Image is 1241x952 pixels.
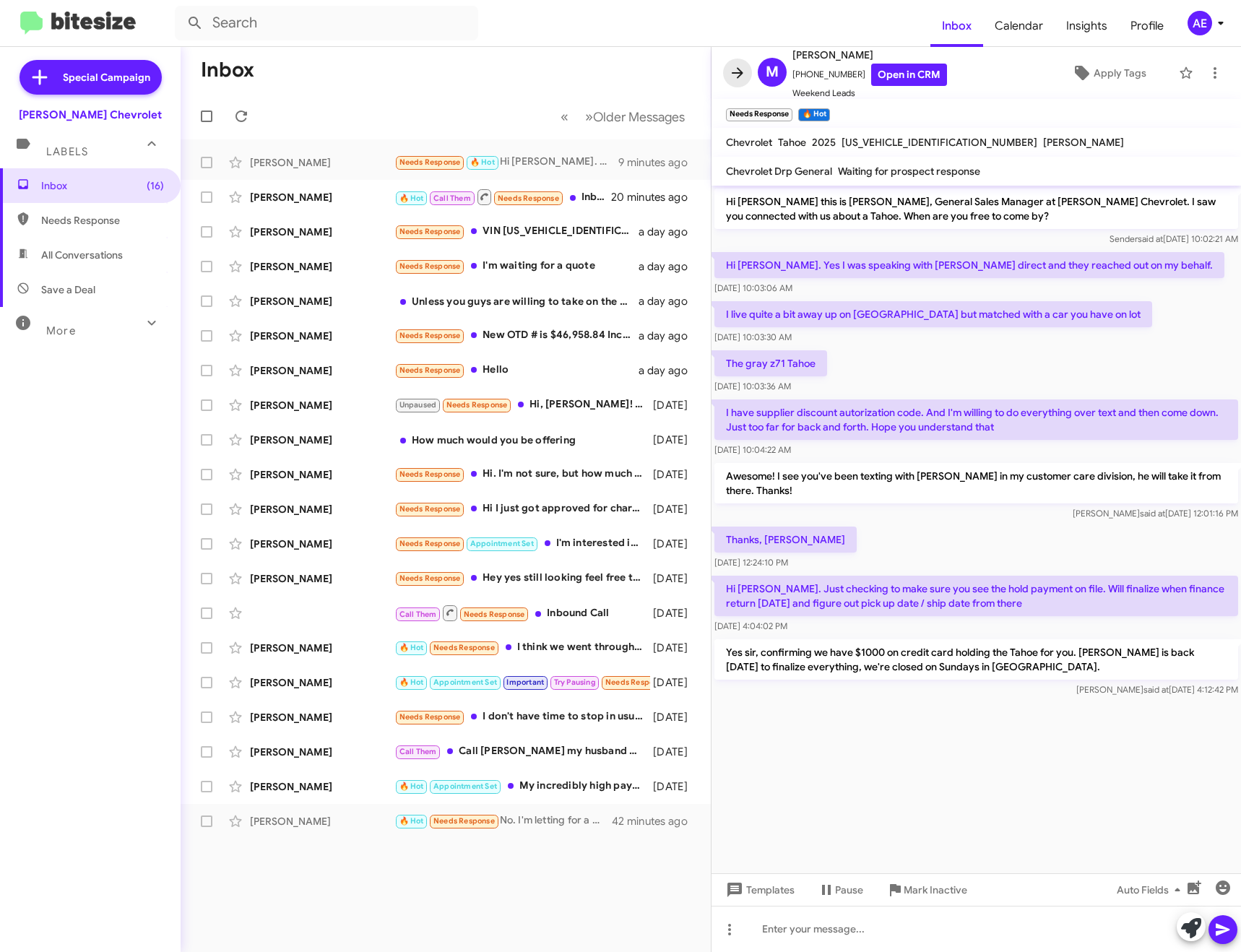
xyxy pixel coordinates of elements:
[250,710,394,724] div: [PERSON_NAME]
[250,814,394,828] div: [PERSON_NAME]
[1076,684,1238,695] span: [PERSON_NAME] [DATE] 4:12:42 PM
[1143,684,1169,695] span: said at
[798,108,829,121] small: 🔥 Hot
[464,610,525,619] span: Needs Response
[394,535,650,552] div: I'm interested in the 2020 Jeep Grand Cherokee, Grey with black rims
[714,399,1238,440] p: I have supplier discount autorization code. And I'm willing to do everything over text and then c...
[250,329,394,343] div: [PERSON_NAME]
[726,136,772,149] span: Chevrolet
[399,331,461,340] span: Needs Response
[394,674,650,691] div: So I have a very specific game plan in mind lol. Right now my wife has a 23 gmc Acadia lease of $...
[714,282,792,293] span: [DATE] 10:03:06 AM
[394,154,618,170] div: Hi [PERSON_NAME]. Just checking to make sure you see the hold payment on file. Will finalize when...
[394,433,650,447] div: How much would you be offering
[446,400,508,410] span: Needs Response
[714,620,787,631] span: [DATE] 4:04:02 PM
[1043,136,1124,149] span: [PERSON_NAME]
[806,877,875,903] button: Pause
[433,782,497,791] span: Appointment Set
[399,469,461,479] span: Needs Response
[250,259,394,274] div: [PERSON_NAME]
[433,643,495,652] span: Needs Response
[714,381,791,391] span: [DATE] 10:03:36 AM
[812,136,836,149] span: 2025
[41,248,123,262] span: All Conversations
[46,145,88,158] span: Labels
[250,190,394,204] div: [PERSON_NAME]
[650,467,699,482] div: [DATE]
[1110,233,1238,244] span: Sender [DATE] 10:02:21 AM
[1105,877,1198,903] button: Auto Fields
[250,294,394,308] div: [PERSON_NAME]
[20,60,162,95] a: Special Campaign
[552,102,577,131] button: Previous
[394,604,650,622] div: Inbound Call
[650,571,699,586] div: [DATE]
[399,504,461,514] span: Needs Response
[433,816,495,826] span: Needs Response
[904,877,967,903] span: Mark Inactive
[766,61,779,84] span: M
[41,282,95,297] span: Save a Deal
[838,165,980,178] span: Waiting for prospect response
[726,108,792,121] small: Needs Response
[593,109,685,125] span: Older Messages
[650,779,699,794] div: [DATE]
[639,259,699,274] div: a day ago
[399,782,424,791] span: 🔥 Hot
[714,444,791,455] span: [DATE] 10:04:22 AM
[41,213,164,228] span: Needs Response
[175,6,478,40] input: Search
[613,814,699,828] div: 42 minutes ago
[1188,11,1212,35] div: AE
[250,155,394,170] div: [PERSON_NAME]
[639,329,699,343] div: a day ago
[394,709,650,725] div: I don't have time to stop in usually. I have a $35,000 buyout from Stellantis and I know there's ...
[1046,60,1172,86] button: Apply Tags
[723,877,795,903] span: Templates
[250,502,394,516] div: [PERSON_NAME]
[399,261,461,271] span: Needs Response
[714,639,1238,680] p: Yes sir, confirming we have $1000 on credit card holding the Tahoe for you. [PERSON_NAME] is back...
[1119,5,1175,47] span: Profile
[792,86,947,100] span: Weekend Leads
[1055,5,1119,47] a: Insights
[561,108,568,126] span: «
[1073,508,1238,519] span: [PERSON_NAME] [DATE] 12:01:16 PM
[714,189,1238,229] p: Hi [PERSON_NAME] this is [PERSON_NAME], General Sales Manager at [PERSON_NAME] Chevrolet. I saw y...
[394,743,650,760] div: Call [PERSON_NAME] my husband 6095178268
[576,102,693,131] button: Next
[650,710,699,724] div: [DATE]
[470,539,534,548] span: Appointment Set
[1140,508,1165,519] span: said at
[650,745,699,759] div: [DATE]
[585,108,593,126] span: »
[147,178,164,193] span: (16)
[470,157,495,167] span: 🔥 Hot
[250,225,394,239] div: [PERSON_NAME]
[399,643,424,652] span: 🔥 Hot
[394,294,639,308] div: Unless you guys are willing to take on the rest of my lease it won't be worth my time. Thank you ...
[983,5,1055,47] a: Calendar
[63,70,150,85] span: Special Campaign
[399,747,437,756] span: Call Them
[250,675,394,690] div: [PERSON_NAME]
[250,398,394,412] div: [PERSON_NAME]
[394,639,650,656] div: I think we went through this already
[726,165,832,178] span: Chevrolet Drp General
[394,778,650,795] div: My incredibly high payoff number is $16,600 which is crazy. Wow I really overpaid for this car :(
[650,537,699,551] div: [DATE]
[498,194,559,203] span: Needs Response
[394,223,639,240] div: VIN [US_VEHICLE_IDENTIFICATION_NUMBER] 155,000 miles
[399,227,461,236] span: Needs Response
[250,641,394,655] div: [PERSON_NAME]
[930,5,983,47] a: Inbox
[714,332,792,342] span: [DATE] 10:03:30 AM
[1117,877,1186,903] span: Auto Fields
[714,350,827,376] p: The gray z71 Tahoe
[433,678,497,687] span: Appointment Set
[553,102,693,131] nav: Page navigation example
[1094,60,1146,86] span: Apply Tags
[792,46,947,64] span: [PERSON_NAME]
[605,678,667,687] span: Needs Response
